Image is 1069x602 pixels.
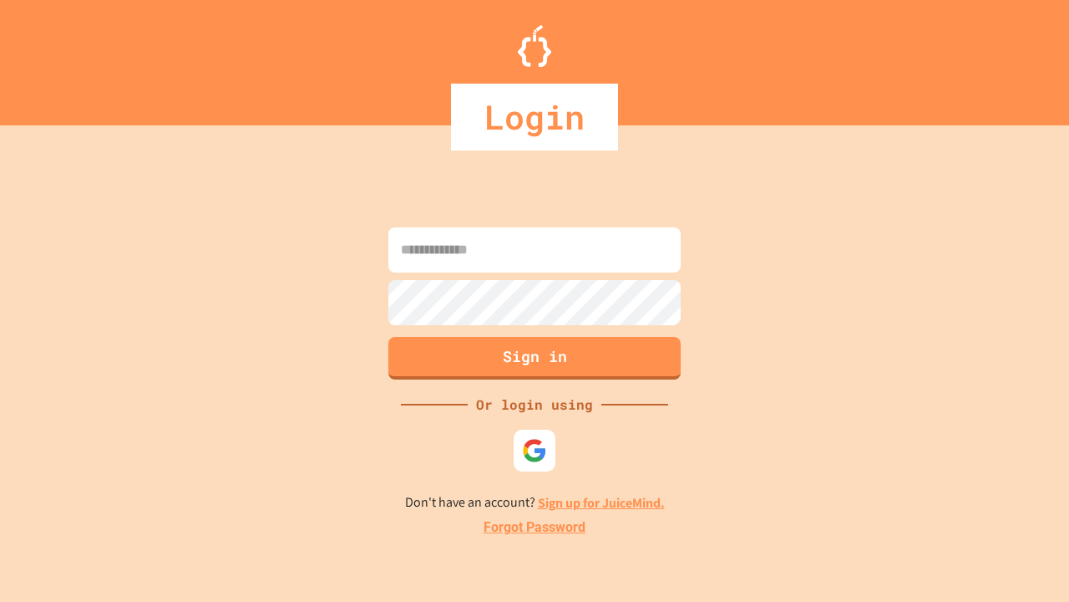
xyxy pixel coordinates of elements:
[405,492,665,513] p: Don't have an account?
[468,395,601,415] div: Or login using
[518,25,551,67] img: Logo.svg
[388,337,681,380] button: Sign in
[538,494,665,512] a: Sign up for JuiceMind.
[484,518,585,538] a: Forgot Password
[522,438,547,463] img: google-icon.svg
[451,84,618,150] div: Login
